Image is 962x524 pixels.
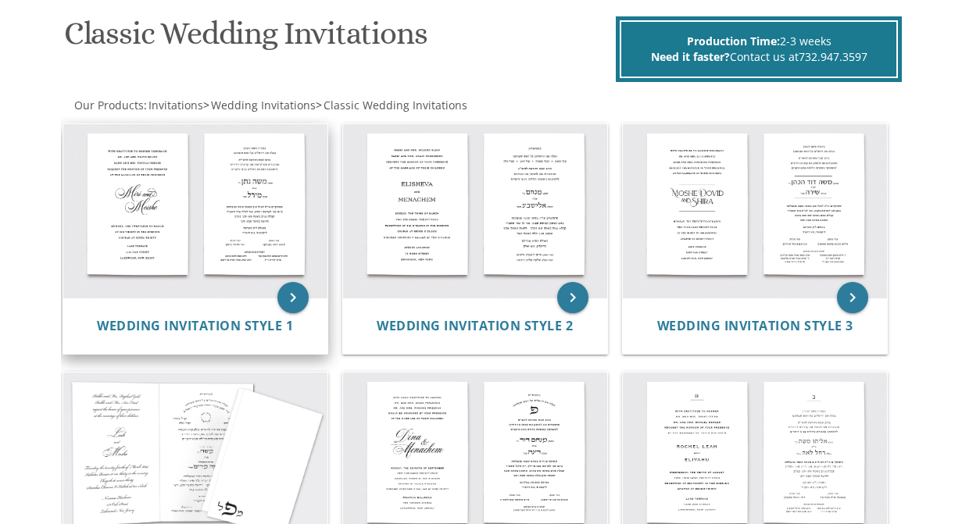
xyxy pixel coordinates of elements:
[623,124,887,298] img: Wedding Invitation Style 3
[324,98,467,112] span: Classic Wedding Invitations
[148,98,203,112] span: Invitations
[97,317,293,334] span: Wedding Invitation Style 1
[377,317,573,334] span: Wedding Invitation Style 2
[63,124,327,298] img: Wedding Invitation Style 1
[277,282,309,313] a: keyboard_arrow_right
[147,98,203,112] a: Invitations
[203,98,316,112] span: >
[557,282,588,313] a: keyboard_arrow_right
[837,282,868,313] a: keyboard_arrow_right
[657,317,853,334] span: Wedding Invitation Style 3
[687,34,780,48] span: Production Time:
[211,98,316,112] span: Wedding Invitations
[316,98,467,112] span: >
[209,98,316,112] a: Wedding Invitations
[97,319,293,333] a: Wedding Invitation Style 1
[651,49,730,64] span: Need it faster?
[799,49,867,64] a: 732.947.3597
[343,124,607,298] img: Wedding Invitation Style 2
[322,98,467,112] a: Classic Wedding Invitations
[620,20,898,78] div: 2-3 weeks Contact us at
[377,319,573,333] a: Wedding Invitation Style 2
[657,319,853,333] a: Wedding Invitation Style 3
[64,16,613,62] h1: Classic Wedding Invitations
[61,98,481,113] div: :
[73,98,144,112] a: Our Products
